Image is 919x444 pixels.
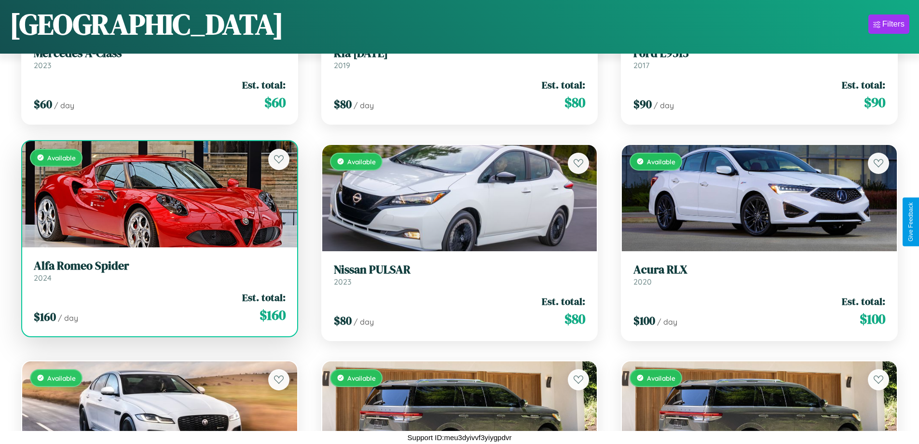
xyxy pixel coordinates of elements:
span: Available [647,158,675,166]
span: / day [354,317,374,327]
div: Give Feedback [907,202,914,242]
span: Available [47,154,76,162]
span: 2020 [633,277,652,286]
a: Ford L95132017 [633,46,885,70]
span: / day [354,100,374,110]
h3: Alfa Romeo Spider [34,259,286,273]
h3: Mercedes A-Class [34,46,286,60]
span: $ 100 [860,309,885,329]
h3: Ford L9513 [633,46,885,60]
span: $ 160 [260,305,286,325]
p: Support ID: meu3dyivvf3yiygpdvr [408,431,512,444]
a: Mercedes A-Class2023 [34,46,286,70]
span: $ 90 [633,96,652,112]
span: Est. total: [842,78,885,92]
h3: Kia [DATE] [334,46,586,60]
span: $ 80 [334,313,352,329]
span: $ 80 [564,309,585,329]
h3: Nissan PULSAR [334,263,586,277]
span: / day [654,100,674,110]
span: Available [47,374,76,382]
span: $ 100 [633,313,655,329]
span: / day [54,100,74,110]
span: Est. total: [242,290,286,304]
span: 2023 [334,277,351,286]
span: Est. total: [842,294,885,308]
button: Filters [868,14,909,34]
span: Available [347,158,376,166]
span: $ 60 [264,93,286,112]
span: $ 90 [864,93,885,112]
span: / day [58,313,78,323]
a: Alfa Romeo Spider2024 [34,259,286,283]
span: $ 60 [34,96,52,112]
span: Available [347,374,376,382]
a: Nissan PULSAR2023 [334,263,586,286]
span: Est. total: [242,78,286,92]
span: Est. total: [542,78,585,92]
a: Kia [DATE]2019 [334,46,586,70]
span: $ 80 [334,96,352,112]
a: Acura RLX2020 [633,263,885,286]
span: 2023 [34,60,51,70]
span: $ 80 [564,93,585,112]
span: / day [657,317,677,327]
span: Est. total: [542,294,585,308]
span: $ 160 [34,309,56,325]
span: 2019 [334,60,350,70]
span: Available [647,374,675,382]
h1: [GEOGRAPHIC_DATA] [10,4,284,44]
div: Filters [882,19,905,29]
span: 2024 [34,273,52,283]
span: 2017 [633,60,649,70]
h3: Acura RLX [633,263,885,277]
